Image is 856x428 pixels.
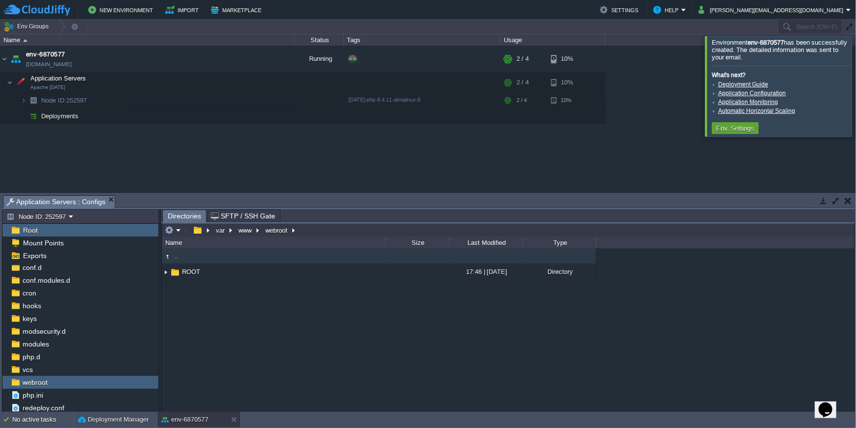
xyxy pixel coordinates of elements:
a: cron [21,289,38,297]
a: modsecurity.d [21,327,67,336]
button: env-6870577 [161,415,208,425]
span: Environment has been successfully created. The detailed information was sent to your email. [712,39,848,61]
a: Mount Points [21,239,65,247]
a: conf.modules.d [21,276,72,285]
button: Env. Settings [713,124,757,133]
div: Size [386,237,449,248]
span: 252597 [40,96,88,105]
a: Deployments [40,112,80,120]
img: AMDAwAAAACH5BAEAAAAALAAAAAABAAEAAAICRAEAOw== [13,73,27,92]
div: Name [163,237,385,248]
div: Directory [522,264,596,279]
img: AMDAwAAAACH5BAEAAAAALAAAAAABAAEAAAICRAEAOw== [0,46,8,72]
a: .. [173,252,180,260]
a: modules [21,340,51,348]
button: [PERSON_NAME][EMAIL_ADDRESS][DOMAIN_NAME] [699,4,846,16]
img: AMDAwAAAACH5BAEAAAAALAAAAAABAAEAAAICRAEAOw== [7,73,13,92]
img: AMDAwAAAACH5BAEAAAAALAAAAAABAAEAAAICRAEAOw== [162,251,173,262]
div: 17:46 | [DATE] [449,264,522,279]
button: Marketplace [211,4,264,16]
img: AMDAwAAAACH5BAEAAAAALAAAAAABAAEAAAICRAEAOw== [162,265,170,280]
div: 2 / 4 [517,93,527,108]
div: Running [295,46,344,72]
button: Env Groups [3,20,52,33]
a: ROOT [181,267,202,276]
button: www [237,226,254,235]
div: Tags [344,34,500,46]
a: Application Monitoring [718,99,778,106]
a: conf.d [21,263,43,272]
div: 10% [551,93,583,108]
button: var [214,226,227,235]
div: No active tasks [12,412,74,428]
img: AMDAwAAAACH5BAEAAAAALAAAAAABAAEAAAICRAEAOw== [23,39,27,42]
button: Help [653,4,681,16]
b: env-6870577 [748,39,784,46]
a: keys [21,314,38,323]
img: AMDAwAAAACH5BAEAAAAALAAAAAABAAEAAAICRAEAOw== [21,108,26,124]
img: CloudJiffy [3,4,70,16]
div: 2 / 4 [517,73,529,92]
button: Settings [600,4,641,16]
span: Application Servers [29,74,87,82]
span: Apache [DATE] [30,84,65,90]
a: vcs [21,365,34,374]
a: php.ini [21,391,45,400]
a: Node ID:252597 [40,96,88,105]
div: Usage [501,34,605,46]
img: AMDAwAAAACH5BAEAAAAALAAAAAABAAEAAAICRAEAOw== [26,93,40,108]
img: AMDAwAAAACH5BAEAAAAALAAAAAABAAEAAAICRAEAOw== [170,267,181,278]
button: Deployment Manager [78,415,149,425]
a: Exports [21,251,48,260]
div: Name [1,34,294,46]
div: 2 / 4 [517,46,529,72]
a: webroot [21,378,49,387]
div: Status [295,34,343,46]
img: AMDAwAAAACH5BAEAAAAALAAAAAABAAEAAAICRAEAOw== [26,108,40,124]
a: php.d [21,352,42,361]
img: AMDAwAAAACH5BAEAAAAALAAAAAABAAEAAAICRAEAOw== [9,46,23,72]
img: AMDAwAAAACH5BAEAAAAALAAAAAABAAEAAAICRAEAOw== [21,93,26,108]
a: redeploy.conf [21,403,66,412]
a: Application ServersApache [DATE] [29,75,87,82]
b: What's next? [712,72,746,79]
iframe: chat widget [815,389,846,418]
span: Directories [168,210,201,222]
button: New Environment [88,4,156,16]
a: [DOMAIN_NAME] [26,59,72,69]
button: Node ID: 252597 [6,212,69,221]
button: webroot [264,226,290,235]
a: hooks [21,301,43,310]
button: Import [165,4,202,16]
a: env-6870577 [26,50,65,59]
span: [DATE]-php-8.4.11-almalinux-9 [348,97,421,103]
input: Click to enter the path [162,223,855,237]
div: 10% [551,46,583,72]
a: Root [21,226,39,235]
span: SFTP / SSH Gate [211,210,275,222]
span: Node ID: [41,97,66,104]
a: Automatic Horizontal Scaling [718,107,796,114]
span: Application Servers : Configs [6,196,105,208]
div: Type [523,237,596,248]
div: 10% [551,73,583,92]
